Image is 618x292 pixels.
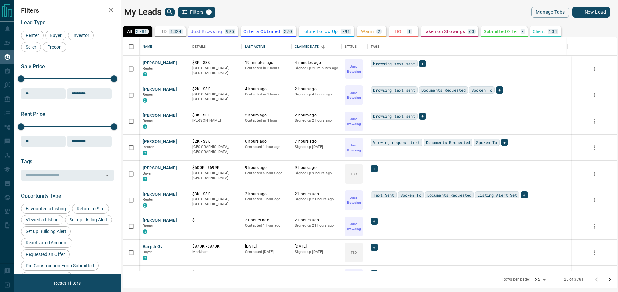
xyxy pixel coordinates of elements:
[590,90,600,100] button: more
[21,238,72,248] div: Reactivated Account
[531,7,569,18] button: Manage Tabs
[192,113,238,118] p: $3K - $3K
[143,224,154,228] span: Renter
[291,37,341,56] div: Claimed Date
[21,42,41,52] div: Seller
[301,29,338,34] p: Future Follow Up
[192,37,206,56] div: Details
[522,29,523,34] p: -
[245,218,288,223] p: 21 hours ago
[21,215,63,225] div: Viewed a Listing
[549,29,557,34] p: 134
[295,191,338,197] p: 21 hours ago
[373,87,415,93] span: browsing text sent
[245,197,288,202] p: Contacted 1 hour ago
[368,37,567,56] div: Tags
[143,256,147,260] div: condos.ca
[572,7,610,18] button: New Lead
[590,221,600,231] button: more
[136,29,147,34] p: 3781
[521,191,528,198] div: +
[532,275,548,284] div: 25
[284,29,292,34] p: 370
[245,249,288,255] p: Contacted [DATE]
[23,263,96,268] span: Pre-Construction Form Submitted
[245,171,288,176] p: Contacted 5 hours ago
[21,19,46,26] span: Lead Type
[143,145,154,149] span: Renter
[295,37,319,56] div: Claimed Date
[143,198,154,202] span: Renter
[124,7,162,17] h1: My Leads
[342,29,350,34] p: 791
[373,139,420,146] span: Viewing request text
[245,244,288,249] p: [DATE]
[21,261,99,271] div: Pre-Construction Form Submitted
[50,278,85,289] button: Reset Filters
[484,29,518,34] p: Submitted Offer
[295,60,338,66] p: 4 minutes ago
[345,221,362,231] p: Just Browsing
[23,33,41,38] span: Renter
[295,244,338,249] p: [DATE]
[378,29,380,34] p: 2
[23,217,61,222] span: Viewed a Listing
[74,206,107,211] span: Return to Site
[345,64,362,74] p: Just Browsing
[371,270,378,277] div: +
[192,197,238,207] p: [GEOGRAPHIC_DATA], [GEOGRAPHIC_DATA]
[242,37,291,56] div: Last Active
[70,33,91,38] span: Investor
[295,92,338,97] p: Signed up 4 hours ago
[469,29,475,34] p: 63
[295,197,338,202] p: Signed up 21 hours ago
[424,29,465,34] p: Taken on Showings
[21,7,114,14] h2: Filters
[192,249,238,255] p: Markham
[503,139,506,146] span: +
[345,90,362,100] p: Just Browsing
[139,37,189,56] div: Name
[295,66,338,71] p: Signed up 20 minutes ago
[165,8,175,16] button: search button
[373,270,375,277] span: +
[295,223,338,228] p: Signed up 21 hours ago
[361,29,374,34] p: Warm
[143,191,177,198] button: [PERSON_NAME]
[23,229,69,234] span: Set up Building Alert
[245,144,288,150] p: Contacted 1 hour ago
[143,124,147,129] div: condos.ca
[143,72,147,76] div: condos.ca
[48,33,64,38] span: Buyer
[421,113,424,119] span: +
[419,113,426,120] div: +
[245,66,288,71] p: Contacted in 3 hours
[143,270,177,276] button: [PERSON_NAME]
[103,171,112,180] button: Open
[559,277,584,282] p: 1–25 of 3781
[295,249,338,255] p: Signed up [DATE]
[178,7,216,18] button: Filters1
[245,191,288,197] p: 2 hours ago
[127,29,132,34] p: All
[192,86,238,92] p: $2K - $3K
[496,86,503,94] div: +
[371,37,379,56] div: Tags
[371,165,378,172] div: +
[207,10,211,14] span: 1
[498,87,501,93] span: +
[345,116,362,126] p: Just Browsing
[21,158,32,165] span: Tags
[23,206,68,211] span: Favourited a Listing
[192,66,238,76] p: [GEOGRAPHIC_DATA], [GEOGRAPHIC_DATA]
[373,165,375,172] span: +
[421,87,466,93] span: Documents Requested
[351,250,357,255] p: TBD
[143,171,152,176] span: Buyer
[143,151,147,155] div: condos.ca
[21,63,45,70] span: Sale Price
[245,113,288,118] p: 2 hours ago
[371,218,378,225] div: +
[143,37,152,56] div: Name
[143,165,177,171] button: [PERSON_NAME]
